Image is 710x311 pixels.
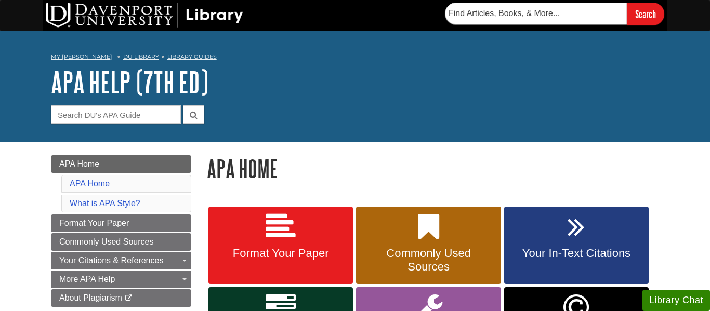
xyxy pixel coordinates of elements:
span: More APA Help [59,275,115,283]
span: About Plagiarism [59,293,122,302]
a: Your Citations & References [51,252,191,269]
a: APA Help (7th Ed) [51,66,208,98]
span: Commonly Used Sources [59,237,153,246]
input: Search DU's APA Guide [51,105,181,124]
input: Search [627,3,664,25]
a: More APA Help [51,271,191,288]
a: Library Guides [167,53,217,60]
a: Your In-Text Citations [504,207,649,285]
a: Format Your Paper [208,207,353,285]
span: Commonly Used Sources [364,247,493,274]
a: Commonly Used Sources [51,233,191,251]
input: Find Articles, Books, & More... [445,3,627,24]
span: Format Your Paper [216,247,345,260]
span: Format Your Paper [59,219,129,227]
a: Format Your Paper [51,214,191,232]
a: My [PERSON_NAME] [51,52,112,61]
i: This link opens in a new window [124,295,133,302]
span: Your Citations & References [59,256,163,265]
h1: APA Home [207,155,659,182]
a: About Plagiarism [51,289,191,307]
button: Library Chat [642,290,710,311]
span: Your In-Text Citations [512,247,641,260]
nav: breadcrumb [51,50,659,66]
a: APA Home [70,179,110,188]
a: What is APA Style? [70,199,140,208]
img: DU Library [46,3,243,28]
form: Searches DU Library's articles, books, and more [445,3,664,25]
a: DU Library [123,53,159,60]
a: APA Home [51,155,191,173]
a: Commonly Used Sources [356,207,501,285]
span: APA Home [59,159,99,168]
